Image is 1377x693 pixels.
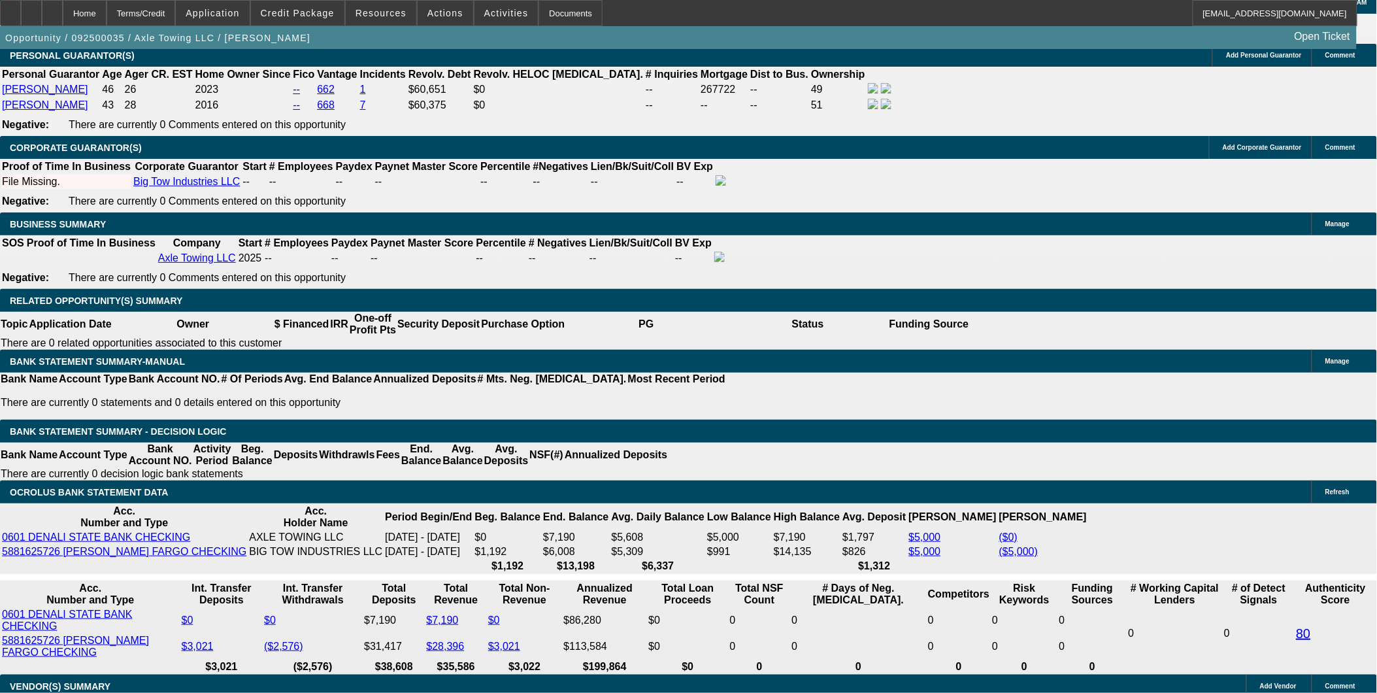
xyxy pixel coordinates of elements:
a: 0601 DENALI STATE BANK CHECKING [2,609,132,632]
a: 7 [360,99,366,110]
th: Acc. Number and Type [1,505,247,530]
a: [PERSON_NAME] [2,84,88,95]
a: ($0) [999,532,1018,543]
b: Negative: [2,272,49,283]
button: Application [176,1,249,25]
span: VENDOR(S) SUMMARY [10,681,110,692]
b: Incidents [360,69,406,80]
img: facebook-icon.png [714,252,725,262]
span: Add Personal Guarantor [1226,52,1302,59]
th: Total Loan Proceeds [648,582,727,607]
td: 0 [729,634,790,659]
span: Credit Package [261,8,335,18]
td: 0 [791,634,926,659]
span: Add Vendor [1260,683,1297,690]
td: $5,000 [706,531,772,544]
b: Ownership [811,69,865,80]
th: Period Begin/End [384,505,473,530]
a: 80 [1296,626,1310,641]
th: # Working Capital Lenders [1128,582,1223,607]
a: $3,021 [488,641,520,652]
button: Resources [346,1,416,25]
th: $6,337 [611,560,706,573]
a: $3,021 [182,641,214,652]
th: Deposits [273,443,319,467]
td: 28 [124,98,193,112]
span: BUSINESS SUMMARY [10,219,106,229]
th: $3,022 [488,660,561,673]
a: 662 [317,84,335,95]
th: Total Non-Revenue [488,582,561,607]
th: Fees [376,443,401,467]
th: $13,198 [542,560,609,573]
td: -- [700,98,748,112]
td: $7,190 [773,531,840,544]
td: 2025 [238,251,263,265]
b: Lien/Bk/Suit/Coll [591,161,674,172]
a: Axle Towing LLC [158,252,236,263]
b: Vantage [317,69,357,80]
td: 0 [991,634,1057,659]
th: Acc. Number and Type [1,582,180,607]
th: Int. Transfer Withdrawals [263,582,362,607]
div: $86,280 [563,615,646,626]
img: facebook-icon.png [868,83,878,93]
a: Open Ticket [1289,25,1355,48]
th: NSF(#) [529,443,564,467]
th: Most Recent Period [627,373,726,386]
th: Avg. Balance [442,443,483,467]
td: BIG TOW INDUSTRIES LLC [248,545,383,558]
td: 0 [1059,608,1127,633]
span: Comment [1325,144,1355,151]
button: Actions [418,1,473,25]
b: Revolv. HELOC [MEDICAL_DATA]. [474,69,644,80]
a: $0 [182,615,193,626]
th: # of Detect Signals [1223,582,1294,607]
span: 2023 [195,84,219,95]
td: $7,190 [542,531,609,544]
b: Corporate Guarantor [135,161,239,172]
th: Int. Transfer Deposits [181,582,263,607]
th: Status [727,312,889,337]
td: $0 [648,634,727,659]
th: Avg. Daily Balance [611,505,706,530]
th: Proof of Time In Business [1,160,131,173]
a: 5881625726 [PERSON_NAME] FARGO CHECKING [2,546,246,557]
span: There are currently 0 Comments entered on this opportunity [69,195,346,207]
span: PERSONAL GUARANTOR(S) [10,50,135,61]
th: PG [565,312,727,337]
a: $7,190 [427,615,459,626]
span: Manage [1325,220,1350,228]
td: -- [750,98,809,112]
span: BANK STATEMENT SUMMARY-MANUAL [10,356,185,367]
b: Percentile [480,161,530,172]
span: Bank Statement Summary - Decision Logic [10,426,227,437]
td: -- [590,175,674,189]
td: $60,375 [408,98,472,112]
th: Total Revenue [426,582,486,607]
a: $5,000 [909,532,941,543]
th: Avg. End Balance [284,373,373,386]
th: Bank Account NO. [128,443,193,467]
div: -- [480,176,530,188]
th: # Mts. Neg. [MEDICAL_DATA]. [477,373,627,386]
th: 0 [927,660,990,673]
td: 0 [1059,634,1127,659]
td: $826 [842,545,906,558]
span: There are currently 0 Comments entered on this opportunity [69,119,346,130]
td: -- [645,98,699,112]
td: -- [645,82,699,97]
th: 0 [791,660,926,673]
img: facebook-icon.png [716,175,726,186]
td: 26 [124,82,193,97]
td: $60,651 [408,82,472,97]
span: 0 [1129,628,1135,639]
td: -- [750,82,809,97]
a: -- [293,99,300,110]
b: Paynet Master Score [371,237,473,248]
b: Paydex [336,161,373,172]
td: -- [331,251,369,265]
th: Beg. Balance [231,443,273,467]
td: $14,135 [773,545,840,558]
span: Activities [484,8,529,18]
